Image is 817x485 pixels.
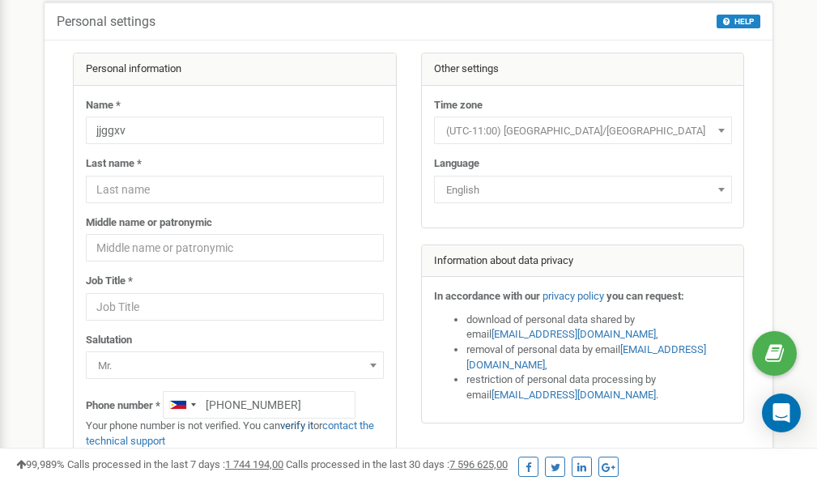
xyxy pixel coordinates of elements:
[86,117,384,144] input: Name
[466,372,732,402] li: restriction of personal data processing by email .
[164,392,201,418] div: Telephone country code
[280,419,313,432] a: verify it
[449,458,508,470] u: 7 596 625,00
[86,234,384,262] input: Middle name or patronymic
[491,328,656,340] a: [EMAIL_ADDRESS][DOMAIN_NAME]
[434,176,732,203] span: English
[466,342,732,372] li: removal of personal data by email ,
[86,419,384,449] p: Your phone number is not verified. You can or
[466,343,706,371] a: [EMAIL_ADDRESS][DOMAIN_NAME]
[422,245,744,278] div: Information about data privacy
[163,391,355,419] input: +1-800-555-55-55
[86,333,132,348] label: Salutation
[86,351,384,379] span: Mr.
[434,117,732,144] span: (UTC-11:00) Pacific/Midway
[86,176,384,203] input: Last name
[434,156,479,172] label: Language
[434,290,540,302] strong: In accordance with our
[606,290,684,302] strong: you can request:
[57,15,155,29] h5: Personal settings
[74,53,396,86] div: Personal information
[86,98,121,113] label: Name *
[440,179,726,202] span: English
[717,15,760,28] button: HELP
[16,458,65,470] span: 99,989%
[86,215,212,231] label: Middle name or patronymic
[67,458,283,470] span: Calls processed in the last 7 days :
[91,355,378,377] span: Mr.
[543,290,604,302] a: privacy policy
[286,458,508,470] span: Calls processed in the last 30 days :
[225,458,283,470] u: 1 744 194,00
[762,394,801,432] div: Open Intercom Messenger
[434,98,483,113] label: Time zone
[440,120,726,143] span: (UTC-11:00) Pacific/Midway
[86,398,160,414] label: Phone number *
[466,313,732,342] li: download of personal data shared by email ,
[86,274,133,289] label: Job Title *
[491,389,656,401] a: [EMAIL_ADDRESS][DOMAIN_NAME]
[86,419,374,447] a: contact the technical support
[86,293,384,321] input: Job Title
[86,156,142,172] label: Last name *
[422,53,744,86] div: Other settings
